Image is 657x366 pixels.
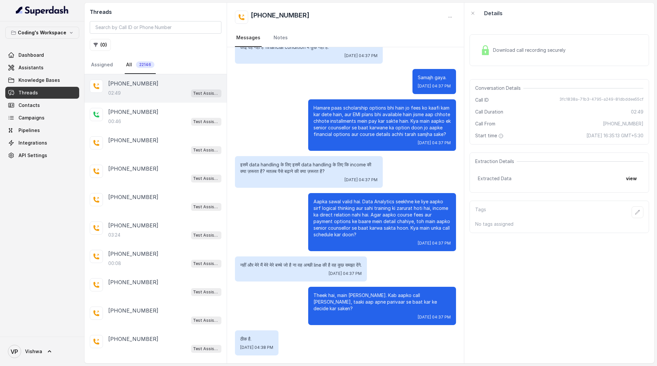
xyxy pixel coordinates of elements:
[5,342,79,361] a: Vishwa
[418,241,451,246] span: [DATE] 04:37 PM
[484,9,503,17] p: Details
[240,161,378,175] p: इसमें data handling के लिए इसमें data handling के लिए कि income की क्या ज़रूरत है? मतलब पैसे बढ़ा...
[125,56,156,74] a: All22146
[475,221,643,227] p: No tags assigned
[16,5,69,16] img: light.svg
[108,118,121,125] p: 00:46
[193,317,219,324] p: Test Assistant-3
[5,87,79,99] a: Threads
[418,74,451,81] p: Samajh gaya.
[493,47,568,53] span: Download call recording securely
[475,132,505,139] span: Start time
[345,53,378,58] span: [DATE] 04:37 PM
[193,147,219,153] p: Test Assistant-3
[5,74,79,86] a: Knowledge Bases
[418,140,451,146] span: [DATE] 04:37 PM
[5,62,79,74] a: Assistants
[90,8,221,16] h2: Threads
[108,136,158,144] p: [PHONE_NUMBER]
[108,260,121,267] p: 00:08
[631,109,643,115] span: 02:49
[90,39,111,51] button: (0)
[418,315,451,320] span: [DATE] 04:37 PM
[18,140,47,146] span: Integrations
[5,150,79,161] a: API Settings
[90,56,221,74] nav: Tabs
[193,204,219,210] p: Test Assistant-3
[108,108,158,116] p: [PHONE_NUMBER]
[18,29,67,37] p: Coding's Workspace
[240,345,273,350] span: [DATE] 04:38 PM
[480,45,490,55] img: Lock Icon
[18,89,38,96] span: Threads
[418,83,451,89] span: [DATE] 04:37 PM
[18,102,40,109] span: Contacts
[108,193,158,201] p: [PHONE_NUMBER]
[240,336,273,342] p: ठीक है.
[108,221,158,229] p: [PHONE_NUMBER]
[475,85,523,91] span: Conversation Details
[108,278,158,286] p: [PHONE_NUMBER]
[313,198,451,238] p: Aapka sawal valid hai. Data Analytics seekhne ke liye aapko sirf logical thinking aur sahi traini...
[475,109,503,115] span: Call Duration
[108,335,158,343] p: [PHONE_NUMBER]
[90,56,114,74] a: Assigned
[18,77,60,83] span: Knowledge Bases
[478,175,511,182] span: Extracted Data
[108,80,158,87] p: [PHONE_NUMBER]
[193,175,219,182] p: Test Assistant-3
[475,206,486,218] p: Tags
[235,29,456,47] nav: Tabs
[108,165,158,173] p: [PHONE_NUMBER]
[5,49,79,61] a: Dashboard
[193,118,219,125] p: Test Assistant-3
[5,27,79,39] button: Coding's Workspace
[251,11,310,24] h2: [PHONE_NUMBER]
[18,64,44,71] span: Assistants
[25,348,42,355] span: Vishwa
[5,99,79,111] a: Contacts
[5,112,79,124] a: Campaigns
[90,21,221,34] input: Search by Call ID or Phone Number
[313,105,451,138] p: Hamare paas scholarship options bhi hain jo fees ko kaafi kam kar dete hain, aur EMI plans bhi av...
[240,262,362,268] p: नहीं और मेरे मैं मेरे मेरे बच्चे जो है ना वह अच्छी line की है वह कुछ समझा देंगे.
[235,29,262,47] a: Messages
[475,158,517,165] span: Extraction Details
[136,61,154,68] span: 22146
[345,177,378,183] span: [DATE] 04:37 PM
[18,127,40,134] span: Pipelines
[622,173,641,184] button: view
[313,292,451,312] p: Theek hai, main [PERSON_NAME]. Kab aapko call [PERSON_NAME], taaki aap apne parivaar se baat kar ...
[11,348,18,355] text: VP
[193,90,219,97] p: Test Assistant- 2
[586,132,643,139] span: [DATE] 16:35:13 GMT+5:30
[18,52,44,58] span: Dashboard
[5,124,79,136] a: Pipelines
[108,250,158,258] p: [PHONE_NUMBER]
[603,120,643,127] span: [PHONE_NUMBER]
[193,346,219,352] p: Test Assistant-3
[108,232,120,238] p: 03:24
[193,260,219,267] p: Test Assistant-3
[329,271,362,276] span: [DATE] 04:37 PM
[108,307,158,315] p: [PHONE_NUMBER]
[193,289,219,295] p: Test Assistant-3
[18,152,47,159] span: API Settings
[475,120,495,127] span: Call From
[272,29,289,47] a: Notes
[193,232,219,239] p: Test Assistant-3
[18,115,45,121] span: Campaigns
[5,137,79,149] a: Integrations
[108,90,121,96] p: 02:49
[559,97,643,103] span: 3fc1838a-71b3-4795-a249-81dbddee55cf
[475,97,489,103] span: Call ID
